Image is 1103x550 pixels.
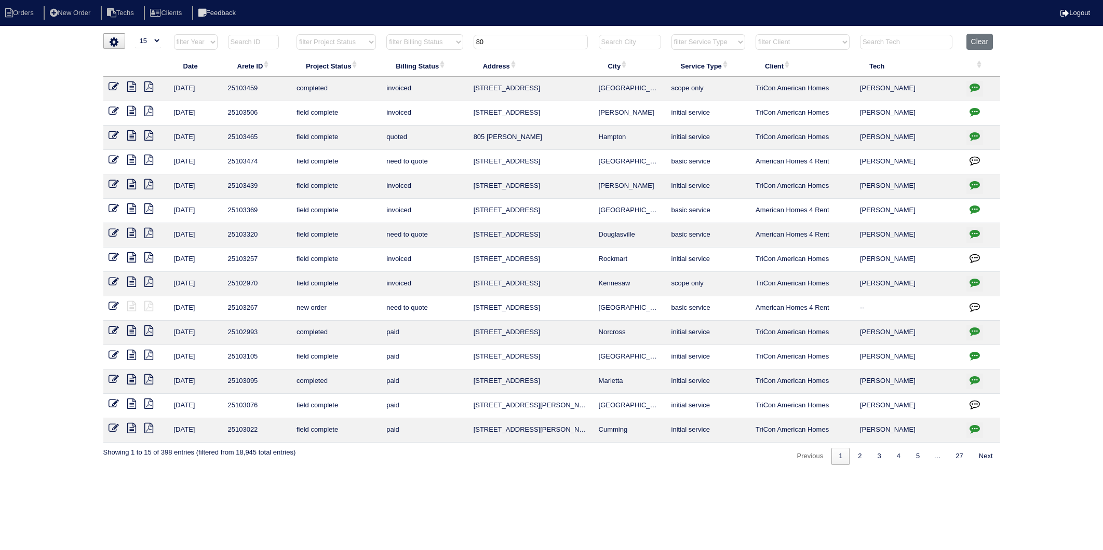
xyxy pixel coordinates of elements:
[594,199,666,223] td: [GEOGRAPHIC_DATA]
[909,448,927,465] a: 5
[192,6,244,20] li: Feedback
[860,35,952,49] input: Search Tech
[223,101,291,126] td: 25103506
[666,77,750,101] td: scope only
[599,35,661,49] input: Search City
[855,150,961,174] td: [PERSON_NAME]
[144,6,190,20] li: Clients
[103,443,296,457] div: Showing 1 to 15 of 398 entries (filtered from 18,945 total entries)
[381,369,468,394] td: paid
[223,55,291,77] th: Arete ID: activate to sort column ascending
[381,150,468,174] td: need to quote
[223,394,291,418] td: 25103076
[468,223,594,247] td: [STREET_ADDRESS]
[169,126,223,150] td: [DATE]
[855,369,961,394] td: [PERSON_NAME]
[594,101,666,126] td: [PERSON_NAME]
[381,345,468,369] td: paid
[169,418,223,443] td: [DATE]
[927,452,947,460] span: …
[666,394,750,418] td: initial service
[468,394,594,418] td: [STREET_ADDRESS][PERSON_NAME]
[223,345,291,369] td: 25103105
[750,55,855,77] th: Client: activate to sort column ascending
[101,6,142,20] li: Techs
[594,296,666,321] td: [GEOGRAPHIC_DATA]
[44,6,99,20] li: New Order
[144,9,190,17] a: Clients
[855,223,961,247] td: [PERSON_NAME]
[223,272,291,296] td: 25102970
[855,174,961,199] td: [PERSON_NAME]
[381,418,468,443] td: paid
[750,345,855,369] td: TriCon American Homes
[169,77,223,101] td: [DATE]
[381,126,468,150] td: quoted
[666,199,750,223] td: basic service
[291,418,381,443] td: field complete
[750,150,855,174] td: American Homes 4 Rent
[855,321,961,345] td: [PERSON_NAME]
[594,150,666,174] td: [GEOGRAPHIC_DATA]
[468,174,594,199] td: [STREET_ADDRESS]
[750,199,855,223] td: American Homes 4 Rent
[750,418,855,443] td: TriCon American Homes
[594,223,666,247] td: Douglasville
[291,101,381,126] td: field complete
[291,296,381,321] td: new order
[169,345,223,369] td: [DATE]
[594,55,666,77] th: City: activate to sort column ascending
[855,247,961,272] td: [PERSON_NAME]
[223,223,291,247] td: 25103320
[468,150,594,174] td: [STREET_ADDRESS]
[594,418,666,443] td: Cumming
[291,345,381,369] td: field complete
[750,369,855,394] td: TriCon American Homes
[966,34,993,50] button: Clear
[468,101,594,126] td: [STREET_ADDRESS]
[228,35,279,49] input: Search ID
[468,369,594,394] td: [STREET_ADDRESS]
[666,223,750,247] td: basic service
[381,101,468,126] td: invoiced
[468,296,594,321] td: [STREET_ADDRESS]
[468,321,594,345] td: [STREET_ADDRESS]
[223,247,291,272] td: 25103257
[468,418,594,443] td: [STREET_ADDRESS][PERSON_NAME]
[666,369,750,394] td: initial service
[291,394,381,418] td: field complete
[169,272,223,296] td: [DATE]
[750,296,855,321] td: American Homes 4 Rent
[381,296,468,321] td: need to quote
[855,199,961,223] td: [PERSON_NAME]
[948,448,970,465] a: 27
[1060,9,1090,17] a: Logout
[223,199,291,223] td: 25103369
[594,126,666,150] td: Hampton
[851,448,869,465] a: 2
[468,345,594,369] td: [STREET_ADDRESS]
[101,9,142,17] a: Techs
[291,150,381,174] td: field complete
[855,394,961,418] td: [PERSON_NAME]
[594,394,666,418] td: [GEOGRAPHIC_DATA]
[169,174,223,199] td: [DATE]
[291,55,381,77] th: Project Status: activate to sort column ascending
[381,272,468,296] td: invoiced
[169,223,223,247] td: [DATE]
[468,126,594,150] td: 805 [PERSON_NAME]
[790,448,831,465] a: Previous
[291,174,381,199] td: field complete
[855,418,961,443] td: [PERSON_NAME]
[666,296,750,321] td: basic service
[44,9,99,17] a: New Order
[750,77,855,101] td: TriCon American Homes
[291,199,381,223] td: field complete
[381,247,468,272] td: invoiced
[855,296,961,321] td: --
[381,223,468,247] td: need to quote
[666,126,750,150] td: initial service
[468,77,594,101] td: [STREET_ADDRESS]
[855,101,961,126] td: [PERSON_NAME]
[169,394,223,418] td: [DATE]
